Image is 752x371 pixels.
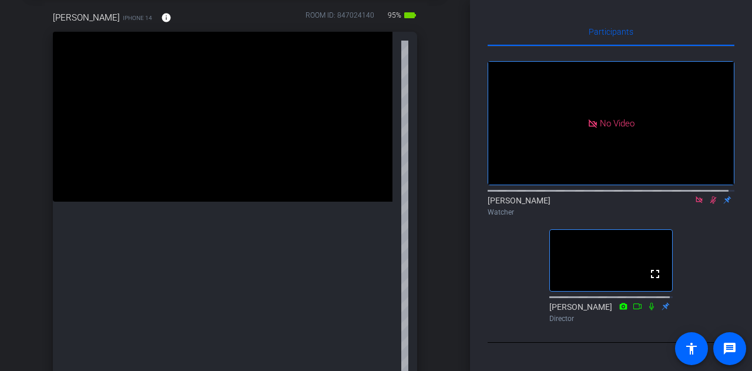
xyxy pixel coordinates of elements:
span: Participants [589,28,633,36]
span: 95% [386,6,403,25]
div: Watcher [488,207,734,218]
div: [PERSON_NAME] [549,301,673,324]
mat-icon: fullscreen [648,267,662,281]
span: No Video [600,118,634,128]
mat-icon: accessibility [684,342,699,356]
mat-icon: info [161,12,172,23]
mat-icon: battery_std [403,8,417,22]
div: Director [549,313,673,324]
span: [PERSON_NAME] [53,11,120,24]
mat-icon: message [723,342,737,356]
div: ROOM ID: 847024140 [305,10,374,27]
div: [PERSON_NAME] [488,195,734,218]
span: iPhone 14 [123,14,152,22]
